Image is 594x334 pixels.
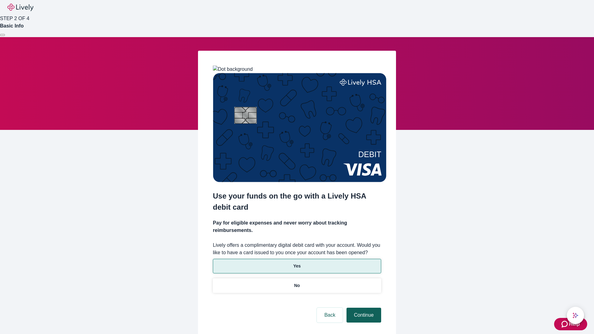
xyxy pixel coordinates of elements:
button: Back [317,308,343,323]
button: Continue [346,308,381,323]
button: chat [567,307,584,324]
p: Yes [293,263,301,269]
h4: Pay for eligible expenses and never worry about tracking reimbursements. [213,219,381,234]
svg: Zendesk support icon [562,320,569,328]
img: Lively [7,4,33,11]
h2: Use your funds on the go with a Lively HSA debit card [213,191,381,213]
img: Debit card [213,73,386,182]
button: Zendesk support iconHelp [554,318,587,330]
label: Lively offers a complimentary digital debit card with your account. Would you like to have a card... [213,242,381,256]
svg: Lively AI Assistant [572,312,579,319]
p: No [294,282,300,289]
img: Dot background [213,66,253,73]
button: No [213,278,381,293]
button: Yes [213,259,381,273]
span: Help [569,320,580,328]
